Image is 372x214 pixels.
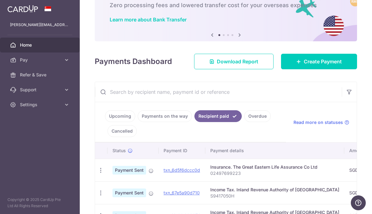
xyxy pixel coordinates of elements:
span: Payment Sent [112,189,146,197]
span: Status [112,148,126,154]
a: txn_6d5f6dccc0d [164,167,200,173]
a: Create Payment [281,54,357,69]
p: [PERSON_NAME][EMAIL_ADDRESS][DOMAIN_NAME] [10,22,70,28]
span: Support [20,87,61,93]
h4: Payments Dashboard [95,56,172,67]
span: Home [20,42,61,48]
a: Download Report [194,54,274,69]
span: Pay [20,57,61,63]
span: Settings [20,102,61,108]
img: CardUp [7,5,38,12]
span: Read more on statuses [293,119,343,125]
span: Payment Sent [112,166,146,175]
input: Search by recipient name, payment id or reference [95,82,342,102]
a: Overdue [244,110,271,122]
span: Amount [349,148,365,154]
a: Read more on statuses [293,119,349,125]
div: Income Tax. Inland Revenue Authority of [GEOGRAPHIC_DATA] [210,187,339,193]
span: Refer & Save [20,72,61,78]
p: S9417050H [210,193,339,199]
a: Upcoming [105,110,135,122]
h6: Zero processing fees and lowered transfer cost for your overseas expenses [110,2,342,9]
div: Insurance. The Great Eastern Life Assurance Co Ltd [210,164,339,170]
a: Recipient paid [194,110,242,122]
span: Create Payment [304,58,342,65]
a: txn_67e5a90d710 [164,190,200,195]
span: Download Report [217,58,258,65]
a: Cancelled [107,125,137,137]
th: Payment ID [159,143,205,159]
a: Payments on the way [138,110,192,122]
iframe: Opens a widget where you can find more information [351,195,366,211]
p: 02497699223 [210,170,339,176]
a: Learn more about Bank Transfer [110,16,187,23]
th: Payment details [205,143,344,159]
